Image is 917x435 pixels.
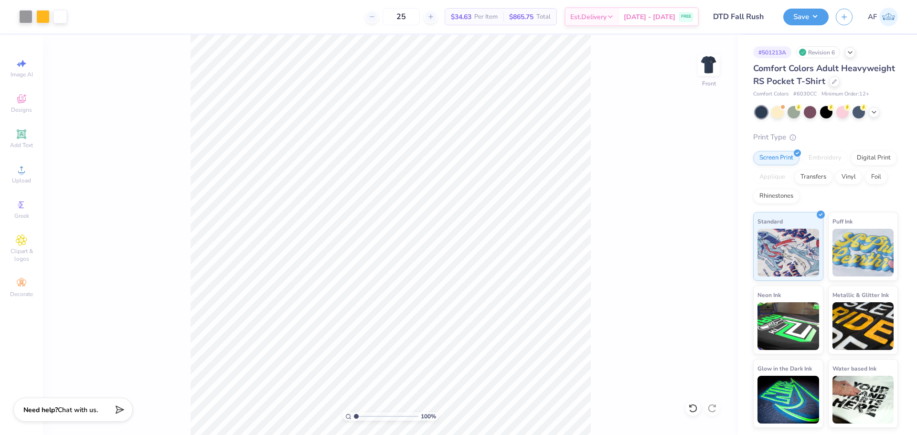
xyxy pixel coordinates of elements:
strong: Need help? [23,405,58,414]
img: Puff Ink [832,229,894,276]
span: AF [868,11,877,22]
div: Embroidery [802,151,848,165]
button: Save [783,9,829,25]
span: Add Text [10,141,33,149]
div: # 501213A [753,46,791,58]
input: – – [383,8,420,25]
span: Metallic & Glitter Ink [832,290,889,300]
span: # 6030CC [793,90,817,98]
span: Clipart & logos [5,247,38,263]
img: Standard [757,229,819,276]
span: Decorate [10,290,33,298]
span: Water based Ink [832,363,876,373]
input: Untitled Design [706,7,776,26]
span: [DATE] - [DATE] [624,12,675,22]
span: Puff Ink [832,216,853,226]
span: Chat with us. [58,405,98,414]
span: FREE [681,13,691,20]
img: Ana Francesca Bustamante [879,8,898,26]
span: $34.63 [451,12,471,22]
img: Water based Ink [832,376,894,424]
span: Standard [757,216,783,226]
span: Comfort Colors Adult Heavyweight RS Pocket T-Shirt [753,63,895,87]
img: Glow in the Dark Ink [757,376,819,424]
span: Est. Delivery [570,12,607,22]
img: Metallic & Glitter Ink [832,302,894,350]
span: 100 % [421,412,436,421]
div: Transfers [794,170,832,184]
span: Image AI [11,71,33,78]
div: Rhinestones [753,189,800,203]
div: Screen Print [753,151,800,165]
div: Applique [753,170,791,184]
span: Per Item [474,12,498,22]
div: Front [702,79,716,88]
span: $865.75 [509,12,533,22]
div: Digital Print [851,151,897,165]
span: Total [536,12,551,22]
div: Vinyl [835,170,862,184]
span: Minimum Order: 12 + [821,90,869,98]
img: Neon Ink [757,302,819,350]
span: Designs [11,106,32,114]
span: Comfort Colors [753,90,789,98]
div: Print Type [753,132,898,143]
span: Greek [14,212,29,220]
img: Front [699,55,718,74]
span: Neon Ink [757,290,781,300]
span: Glow in the Dark Ink [757,363,812,373]
span: Upload [12,177,31,184]
div: Revision 6 [796,46,840,58]
div: Foil [865,170,887,184]
a: AF [868,8,898,26]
